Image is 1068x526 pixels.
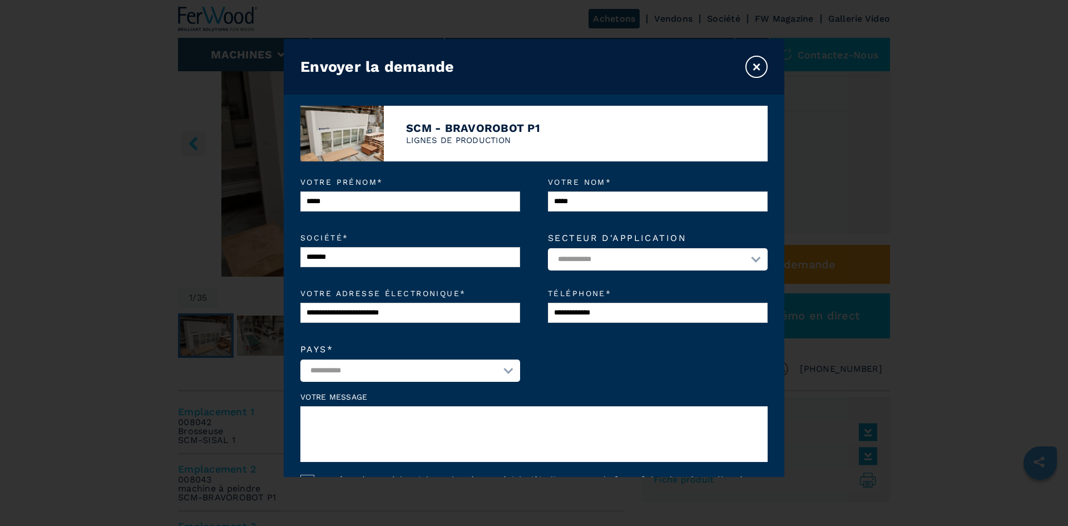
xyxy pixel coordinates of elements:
[745,56,768,78] button: ×
[300,106,384,161] img: image
[548,303,768,323] input: Téléphone*
[300,393,768,401] label: Votre Message
[300,191,520,212] input: Votre prénom*
[406,135,540,146] p: LIGNES DE PRODUCTION
[300,58,454,76] h3: Envoyer la demande
[300,234,520,242] em: Société
[300,178,520,186] em: Votre prénom
[300,345,520,354] label: Pays
[548,289,768,297] em: Téléphone
[300,289,520,297] em: Votre adresse électronique
[548,234,768,243] label: Secteur d'application
[300,303,520,323] input: Votre adresse électronique*
[548,178,768,186] em: Votre nom
[406,121,540,135] h4: SCM - BRAVOROBOT P1
[300,247,520,267] input: Société*
[548,191,768,212] input: Votre nom*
